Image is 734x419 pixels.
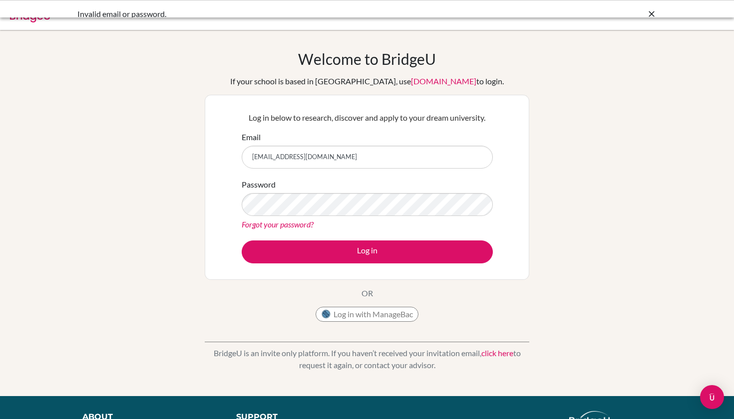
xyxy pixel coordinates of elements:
[316,307,418,322] button: Log in with ManageBac
[242,219,314,229] a: Forgot your password?
[205,347,529,371] p: BridgeU is an invite only platform. If you haven’t received your invitation email, to request it ...
[298,50,436,68] h1: Welcome to BridgeU
[411,76,476,86] a: [DOMAIN_NAME]
[242,179,276,191] label: Password
[700,385,724,409] div: Open Intercom Messenger
[242,131,261,143] label: Email
[362,287,373,299] p: OR
[230,75,504,87] div: If your school is based in [GEOGRAPHIC_DATA], use to login.
[242,240,493,263] button: Log in
[77,8,507,20] div: Invalid email or password.
[242,112,493,124] p: Log in below to research, discover and apply to your dream university.
[481,348,513,358] a: click here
